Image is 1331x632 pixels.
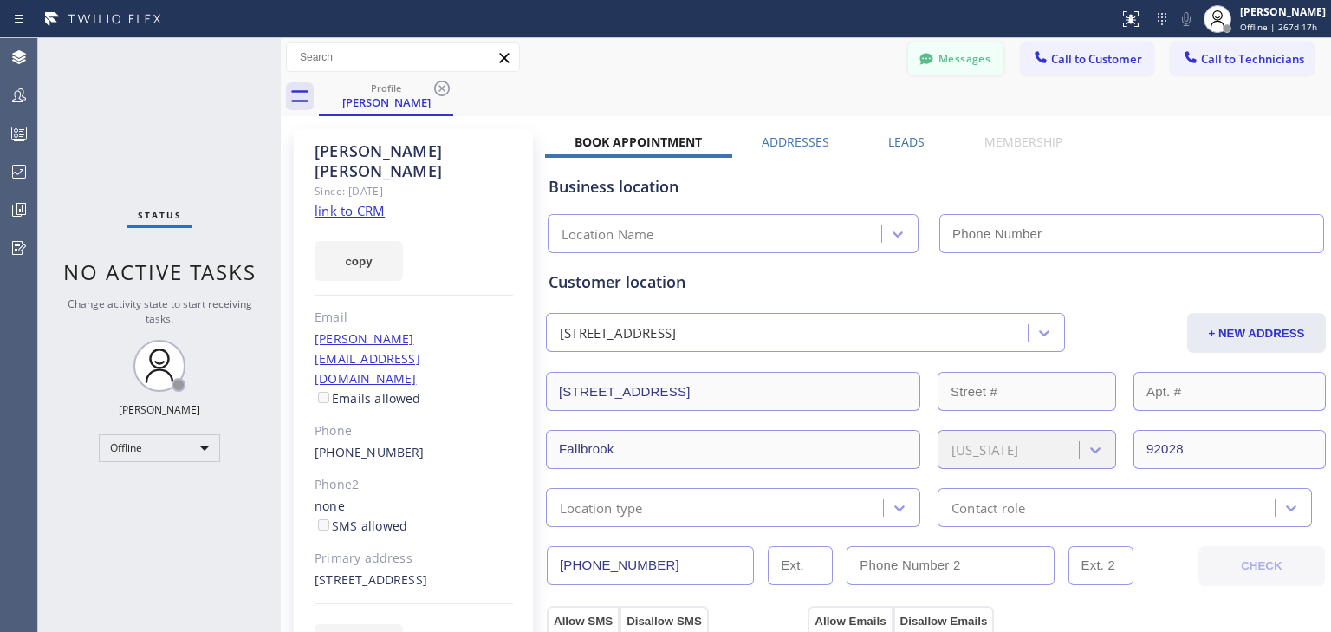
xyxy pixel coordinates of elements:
[315,202,385,219] a: link to CRM
[1133,372,1326,411] input: Apt. #
[546,430,920,469] input: City
[938,372,1116,411] input: Street #
[315,518,407,534] label: SMS allowed
[1240,21,1317,33] span: Offline | 267d 17h
[1174,7,1198,31] button: Mute
[560,498,643,518] div: Location type
[315,181,513,201] div: Since: [DATE]
[315,497,513,537] div: none
[321,81,451,94] div: Profile
[1198,546,1325,586] button: CHECK
[546,372,920,411] input: Address
[318,519,329,531] input: SMS allowed
[984,134,1062,150] label: Membership
[315,549,513,569] div: Primary address
[1051,51,1142,67] span: Call to Customer
[1021,42,1153,75] button: Call to Customer
[315,390,421,407] label: Emails allowed
[68,296,252,326] span: Change activity state to start receiving tasks.
[315,308,513,328] div: Email
[315,570,513,590] div: [STREET_ADDRESS]
[1068,546,1133,585] input: Ext. 2
[1201,51,1304,67] span: Call to Technicians
[888,134,925,150] label: Leads
[321,94,451,110] div: [PERSON_NAME]
[575,134,702,150] label: Book Appointment
[908,42,1003,75] button: Messages
[1187,313,1326,353] button: + NEW ADDRESS
[1240,4,1326,19] div: [PERSON_NAME]
[315,421,513,441] div: Phone
[99,434,220,462] div: Offline
[939,214,1324,253] input: Phone Number
[138,209,182,221] span: Status
[549,270,1323,294] div: Customer location
[315,141,513,181] div: [PERSON_NAME] [PERSON_NAME]
[951,498,1025,518] div: Contact role
[315,330,420,387] a: [PERSON_NAME][EMAIL_ADDRESS][DOMAIN_NAME]
[560,323,676,343] div: [STREET_ADDRESS]
[768,546,833,585] input: Ext.
[63,257,256,286] span: No active tasks
[762,134,829,150] label: Addresses
[315,241,403,281] button: copy
[562,225,654,244] div: Location Name
[1171,42,1314,75] button: Call to Technicians
[549,175,1323,199] div: Business location
[287,43,519,71] input: Search
[315,444,425,460] a: [PHONE_NUMBER]
[318,392,329,403] input: Emails allowed
[847,546,1054,585] input: Phone Number 2
[119,402,200,417] div: [PERSON_NAME]
[547,546,754,585] input: Phone Number
[315,475,513,495] div: Phone2
[1133,430,1326,469] input: ZIP
[321,77,451,114] div: David Porges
